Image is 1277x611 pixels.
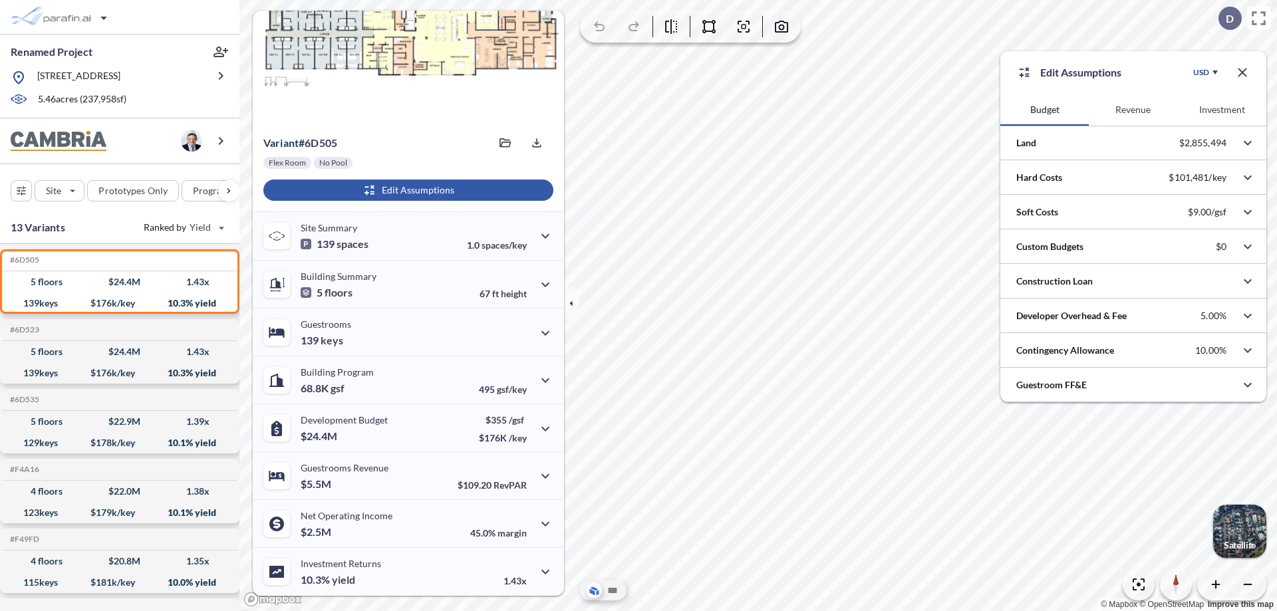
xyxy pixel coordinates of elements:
[492,288,499,299] span: ft
[509,432,527,443] span: /key
[1016,240,1083,253] p: Custom Budgets
[479,384,527,395] p: 495
[1226,13,1234,25] p: D
[7,395,39,404] h5: Click to copy the code
[181,130,202,152] img: user logo
[11,45,92,59] p: Renamed Project
[497,384,527,395] span: gsf/key
[605,582,621,598] button: Site Plan
[7,255,39,265] h5: Click to copy the code
[301,382,345,395] p: 68.8K
[1208,600,1274,609] a: Improve this map
[7,465,39,474] h5: Click to copy the code
[301,271,376,282] p: Building Summary
[301,366,374,378] p: Building Program
[301,237,368,251] p: 139
[1016,275,1093,288] p: Construction Loan
[301,510,392,521] p: Net Operating Income
[482,239,527,251] span: spaces/key
[1178,94,1266,126] button: Investment
[480,288,527,299] p: 67
[35,180,84,201] button: Site
[1188,206,1226,218] p: $9.00/gsf
[1000,94,1089,126] button: Budget
[332,573,355,586] span: yield
[1193,67,1209,78] div: USD
[325,286,353,299] span: floors
[263,180,553,201] button: Edit Assumptions
[269,158,306,168] p: Flex Room
[301,525,333,539] p: $2.5M
[98,184,168,197] p: Prototypes Only
[1016,378,1087,392] p: Guestroom FF&E
[1016,136,1036,150] p: Land
[1016,344,1114,357] p: Contingency Allowance
[7,325,39,334] h5: Click to copy the code
[479,414,527,426] p: $355
[301,477,333,491] p: $5.5M
[301,558,381,569] p: Investment Returns
[1089,94,1177,126] button: Revenue
[301,573,355,586] p: 10.3%
[11,131,106,152] img: BrandImage
[263,136,299,149] span: Variant
[243,592,302,607] a: Mapbox homepage
[182,180,253,201] button: Program
[301,334,343,347] p: 139
[1224,540,1256,550] p: Satellite
[497,527,527,539] span: margin
[494,479,527,491] span: RevPAR
[301,414,388,426] p: Development Budget
[337,237,368,251] span: spaces
[321,334,343,347] span: keys
[133,217,233,238] button: Ranked by Yield
[1216,241,1226,253] p: $0
[1179,137,1226,149] p: $2,855,494
[38,92,126,107] p: 5.46 acres ( 237,958 sf)
[263,136,337,150] p: # 6d505
[470,527,527,539] p: 45.0%
[458,479,527,491] p: $109.20
[11,219,65,235] p: 13 Variants
[1195,344,1226,356] p: 10.00%
[467,239,527,251] p: 1.0
[1139,600,1204,609] a: OpenStreetMap
[503,575,527,586] p: 1.43x
[301,286,353,299] p: 5
[479,432,527,443] p: $176K
[1169,172,1226,183] p: $101,481/key
[319,158,347,168] p: No Pool
[190,221,212,234] span: Yield
[301,318,351,330] p: Guestrooms
[331,382,345,395] span: gsf
[301,222,357,233] p: Site Summary
[1016,309,1127,322] p: Developer Overhead & Fee
[301,429,339,443] p: $24.4M
[301,462,388,473] p: Guestrooms Revenue
[37,69,120,86] p: [STREET_ADDRESS]
[46,184,61,197] p: Site
[586,582,602,598] button: Aerial View
[1213,505,1266,558] button: Switcher ImageSatellite
[501,288,527,299] span: height
[7,535,39,544] h5: Click to copy the code
[1016,171,1062,184] p: Hard Costs
[1213,505,1266,558] img: Switcher Image
[509,414,524,426] span: /gsf
[87,180,179,201] button: Prototypes Only
[1016,205,1058,219] p: Soft Costs
[1101,600,1137,609] a: Mapbox
[193,184,230,197] p: Program
[1040,64,1121,80] p: Edit Assumptions
[1201,310,1226,322] p: 5.00%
